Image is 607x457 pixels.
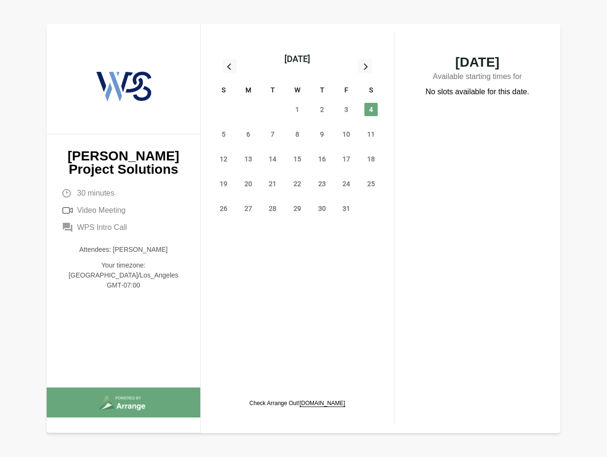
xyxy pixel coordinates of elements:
span: Wednesday, October 15, 2025 [291,152,304,166]
span: Video Meeting [77,205,126,216]
span: Monday, October 6, 2025 [242,128,255,141]
div: M [236,85,261,97]
p: Available starting times for [413,69,541,86]
span: Thursday, October 2, 2025 [315,103,329,116]
div: F [334,85,359,97]
span: WPS Intro Call [77,222,127,233]
span: 30 minutes [77,188,114,199]
div: [DATE] [284,52,310,66]
span: Thursday, October 23, 2025 [315,177,329,190]
span: Sunday, October 5, 2025 [217,128,230,141]
div: T [310,85,334,97]
span: Monday, October 20, 2025 [242,177,255,190]
span: Saturday, October 11, 2025 [364,128,378,141]
span: Sunday, October 26, 2025 [217,202,230,215]
span: Wednesday, October 29, 2025 [291,202,304,215]
span: Friday, October 24, 2025 [340,177,353,190]
p: Check Arrange Out! [249,399,345,407]
p: [PERSON_NAME] Project Solutions [62,149,185,176]
div: S [211,85,236,97]
span: [DATE] [413,56,541,69]
span: Thursday, October 30, 2025 [315,202,329,215]
span: Thursday, October 16, 2025 [315,152,329,166]
div: T [260,85,285,97]
span: Sunday, October 12, 2025 [217,152,230,166]
span: Friday, October 3, 2025 [340,103,353,116]
span: Saturday, October 4, 2025 [364,103,378,116]
span: Sunday, October 19, 2025 [217,177,230,190]
span: Friday, October 10, 2025 [340,128,353,141]
p: No slots available for this date. [426,86,529,98]
span: Tuesday, October 21, 2025 [266,177,279,190]
span: Wednesday, October 22, 2025 [291,177,304,190]
div: S [359,85,383,97]
span: Tuesday, October 28, 2025 [266,202,279,215]
p: Your timezone: [GEOGRAPHIC_DATA]/Los_Angeles GMT-07:00 [62,260,185,290]
a: [DOMAIN_NAME] [300,400,345,407]
span: Monday, October 13, 2025 [242,152,255,166]
span: Friday, October 31, 2025 [340,202,353,215]
span: Thursday, October 9, 2025 [315,128,329,141]
span: Tuesday, October 14, 2025 [266,152,279,166]
span: Wednesday, October 1, 2025 [291,103,304,116]
span: Monday, October 27, 2025 [242,202,255,215]
span: Wednesday, October 8, 2025 [291,128,304,141]
p: Attendees: [PERSON_NAME] [62,245,185,255]
div: W [285,85,310,97]
span: Tuesday, October 7, 2025 [266,128,279,141]
span: Friday, October 17, 2025 [340,152,353,166]
span: Saturday, October 18, 2025 [364,152,378,166]
span: Saturday, October 25, 2025 [364,177,378,190]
